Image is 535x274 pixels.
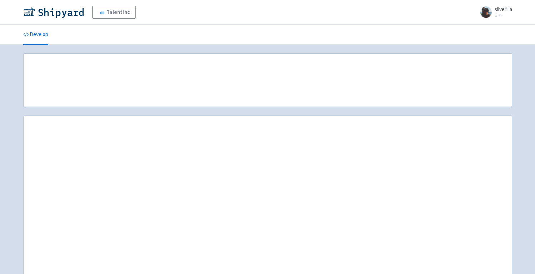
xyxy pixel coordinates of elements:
[495,6,512,13] span: silverlila
[23,25,48,45] a: Develop
[92,6,136,19] a: TalentInc
[495,13,512,18] small: User
[476,6,512,18] a: silverlila User
[23,6,84,18] img: Shipyard logo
